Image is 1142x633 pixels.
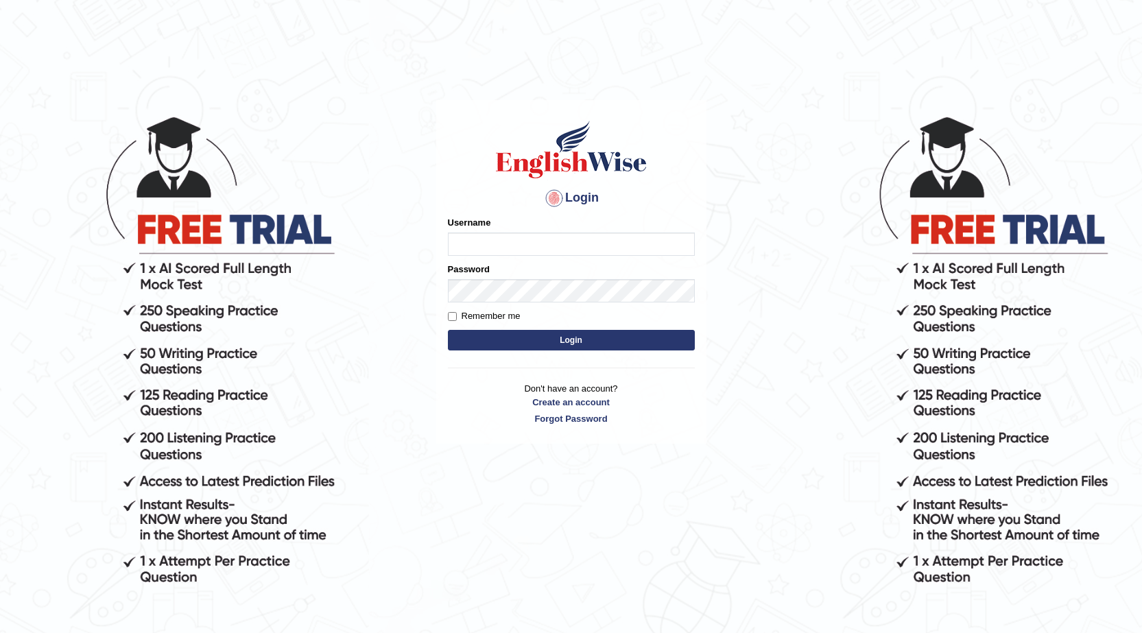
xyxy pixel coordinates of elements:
[448,382,695,425] p: Don't have an account?
[448,312,457,321] input: Remember me
[448,187,695,209] h4: Login
[493,119,650,180] img: Logo of English Wise sign in for intelligent practice with AI
[448,263,490,276] label: Password
[448,216,491,229] label: Username
[448,412,695,425] a: Forgot Password
[448,309,521,323] label: Remember me
[448,330,695,350] button: Login
[448,396,695,409] a: Create an account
